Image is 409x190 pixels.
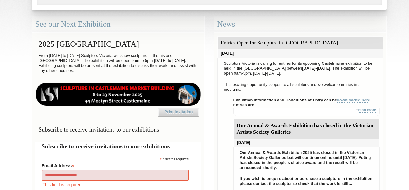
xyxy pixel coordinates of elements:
[158,108,199,116] a: Print Invitation
[42,181,189,188] div: This field is required.
[234,139,379,147] div: [DATE]
[234,119,379,139] div: Our Annual & Awards Exhibition has closed in the Victorian Artists Society Galleries
[42,142,195,151] h2: Subscribe to receive invitations to our exhibitions
[214,16,387,33] div: News
[221,59,380,77] p: Sculptors Victoria is calling for entries for its upcoming Castelmaine exhibition to be held in t...
[237,175,376,188] p: If you wish to enquire about or purchase a sculpture in the exhibition please contact the sculpto...
[42,161,189,169] label: Email Address
[35,83,201,106] img: castlemaine-ldrbd25v2.png
[237,149,376,172] p: Our Annual & Awards Exhibition 2025 has closed in the Victorian Artists Society Galleries but wil...
[233,108,380,116] div: +
[337,98,370,103] a: downloaded here
[42,155,189,161] div: indicates required
[218,37,383,49] div: Entries Open for Sculpture in [GEOGRAPHIC_DATA]
[218,49,383,58] div: [DATE]
[302,66,330,71] strong: [DATE]-[DATE]
[35,123,201,136] h3: Subscribe to receive invitations to our exhibitions
[35,52,201,75] p: From [DATE] to [DATE] Sculptors Victoria will show sculpture in the historic [GEOGRAPHIC_DATA]. T...
[358,108,376,113] a: read more
[233,98,370,103] strong: Exhibition information and Conditions of Entry can be
[221,81,380,94] p: This exciting opportunity is open to all sculptors and we welcome entries in all mediums.
[35,36,201,52] h2: 2025 [GEOGRAPHIC_DATA]
[32,16,205,33] div: See our Next Exhibition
